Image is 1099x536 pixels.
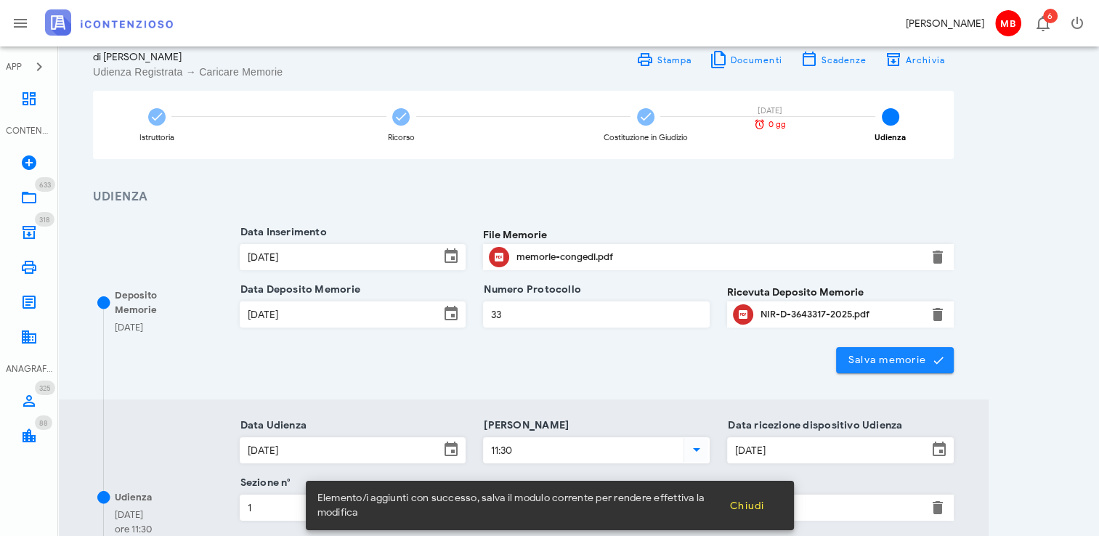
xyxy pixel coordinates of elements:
[236,225,327,240] label: Data Inserimento
[733,304,753,325] button: Clicca per aprire un'anteprima del file o scaricarlo
[516,245,920,269] div: Clicca per aprire un'anteprima del file o scaricarlo
[820,54,867,65] span: Scadenze
[6,124,52,137] div: CONTENZIOSO
[656,54,692,65] span: Stampa
[882,108,899,126] span: 4
[39,418,48,428] span: 88
[35,177,55,192] span: Distintivo
[875,134,906,142] div: Udienza
[236,283,360,297] label: Data Deposito Memorie
[236,476,291,490] label: Sezione n°
[605,478,702,493] label: Dispositivo Udienza
[6,362,52,375] div: ANAGRAFICA
[479,283,581,297] label: Numero Protocollo
[35,415,52,430] span: Distintivo
[769,121,786,129] span: 0 gg
[1025,6,1060,41] button: Distintivo
[39,215,50,224] span: 318
[761,309,920,320] div: NIR-D-3643317-2025.pdf
[45,9,173,36] img: logo-text-2x.png
[317,491,718,520] span: Elemento/i aggiunti con successo, salva il modulo corrente per rendere effettiva la modifica
[483,227,547,243] label: File Memorie
[990,6,1025,41] button: MB
[995,10,1021,36] span: MB
[93,188,954,206] h3: Udienza
[604,134,688,142] div: Costituzione in Giudizio
[929,248,946,266] button: Elimina
[791,49,876,70] button: Scadenze
[115,320,143,335] div: [DATE]
[479,418,569,433] label: [PERSON_NAME]
[730,54,782,65] span: Documenti
[848,354,943,367] span: Salva memorie
[39,180,51,190] span: 633
[929,499,946,516] button: Elimina
[836,347,954,373] button: Salva memorie
[929,306,946,323] button: Elimina
[700,49,791,70] button: Documenti
[1043,9,1058,23] span: Distintivo
[727,285,864,300] label: Ricevuta Deposito Memorie
[905,54,945,65] span: Archivia
[761,303,920,326] div: Clicca per aprire un'anteprima del file o scaricarlo
[484,438,681,463] input: Ora Udienza
[39,383,51,393] span: 325
[93,65,515,79] div: Udienza Registrata → Caricare Memorie
[139,134,174,142] div: Istruttoria
[236,418,307,433] label: Data Udienza
[627,49,700,70] a: Stampa
[115,508,152,522] div: [DATE]
[723,418,902,433] label: Data ricezione dispositivo Udienza
[875,49,954,70] button: Archivia
[115,490,152,505] div: Udienza
[115,288,200,317] div: Deposito Memorie
[489,247,509,267] button: Clicca per aprire un'anteprima del file o scaricarlo
[718,492,776,519] button: Chiudi
[35,381,55,395] span: Distintivo
[388,134,415,142] div: Ricorso
[906,16,984,31] div: [PERSON_NAME]
[516,251,920,263] div: memorie-congedi.pdf
[240,495,588,520] input: Sezione n°
[745,107,795,115] div: [DATE]
[484,302,709,327] input: Numero Protocollo
[729,500,765,512] span: Chiudi
[35,212,54,227] span: Distintivo
[93,49,515,65] div: di [PERSON_NAME]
